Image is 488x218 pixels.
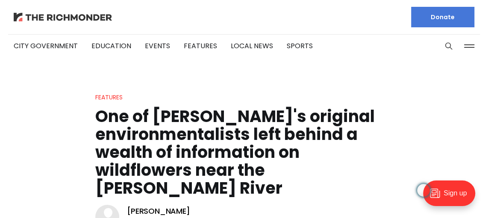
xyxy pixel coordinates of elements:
[231,41,273,51] a: Local News
[14,13,112,21] img: The Richmonder
[184,41,217,51] a: Features
[91,41,131,51] a: Education
[14,41,78,51] a: City Government
[442,40,455,52] button: Search this site
[95,108,393,197] h1: One of [PERSON_NAME]'s original environmentalists left behind a wealth of information on wildflow...
[145,41,170,51] a: Events
[411,7,474,27] a: Donate
[287,41,313,51] a: Sports
[95,93,123,102] a: Features
[127,206,190,216] a: [PERSON_NAME]
[416,176,488,218] iframe: portal-trigger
